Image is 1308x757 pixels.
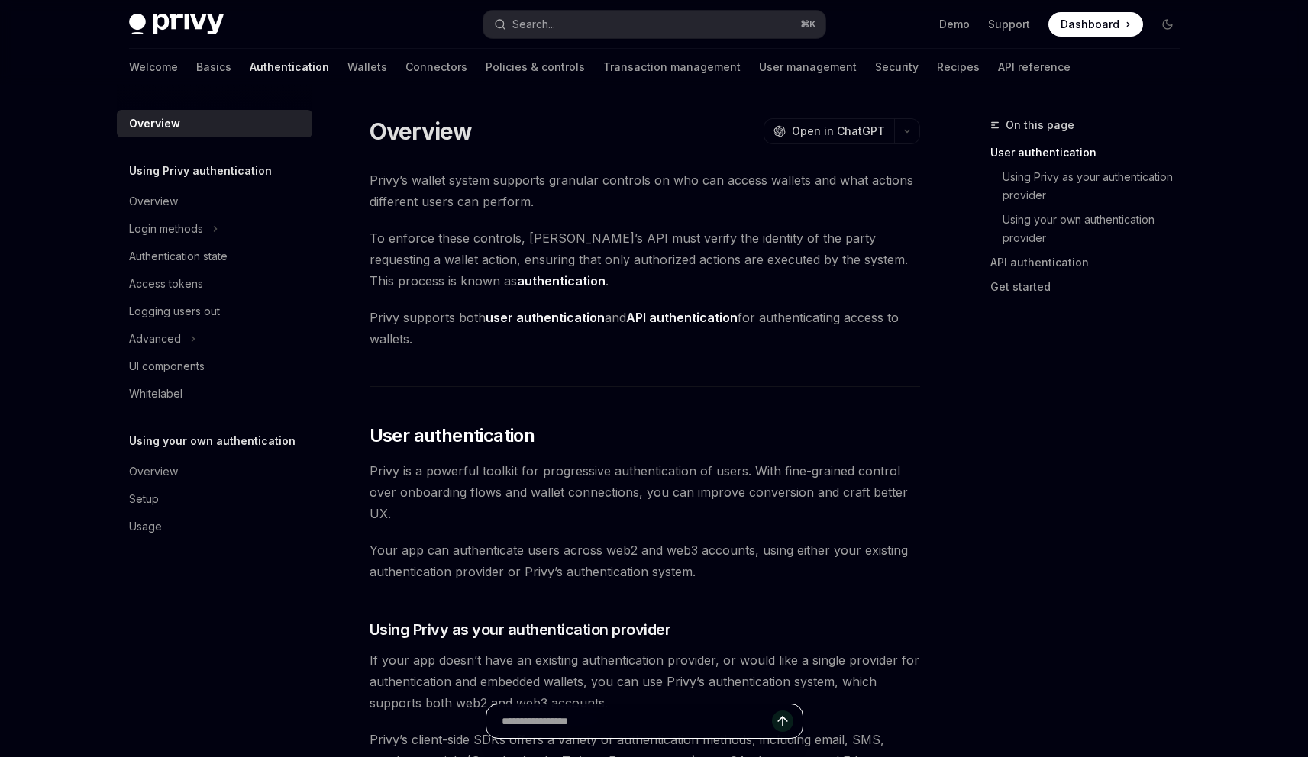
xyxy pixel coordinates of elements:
[603,49,741,85] a: Transaction management
[370,649,920,714] span: If your app doesn’t have an existing authentication provider, or would like a single provider for...
[129,114,180,133] div: Overview
[129,432,296,450] h5: Using your own authentication
[486,49,585,85] a: Policies & controls
[792,124,885,139] span: Open in ChatGPT
[1061,17,1119,32] span: Dashboard
[370,227,920,292] span: To enforce these controls, [PERSON_NAME]’s API must verify the identity of the party requesting a...
[990,165,1192,208] a: Using Privy as your authentication provider
[405,49,467,85] a: Connectors
[988,17,1030,32] a: Support
[502,704,772,738] input: Ask a question...
[370,169,920,212] span: Privy’s wallet system supports granular controls on who can access wallets and what actions diffe...
[626,310,738,325] strong: API authentication
[998,49,1071,85] a: API reference
[517,273,606,288] strong: authentication
[117,513,312,540] a: Usage
[370,424,535,448] span: User authentication
[117,380,312,407] a: Whitelabel
[772,710,793,732] button: Send message
[117,188,312,215] a: Overview
[759,49,857,85] a: User management
[370,619,671,640] span: Using Privy as your authentication provider
[129,162,272,180] h5: Using Privy authentication
[370,540,920,582] span: Your app can authenticate users across web2 and web3 accounts, using either your existing authent...
[129,275,203,293] div: Access tokens
[937,49,980,85] a: Recipes
[129,462,178,481] div: Overview
[129,247,228,266] div: Authentication state
[764,118,894,144] button: Open in ChatGPT
[129,302,220,321] div: Logging users out
[347,49,387,85] a: Wallets
[117,215,312,243] button: Toggle Login methods section
[483,11,825,38] button: Open search
[129,517,162,536] div: Usage
[1155,12,1180,37] button: Toggle dark mode
[990,140,1192,165] a: User authentication
[117,458,312,485] a: Overview
[990,275,1192,299] a: Get started
[990,208,1192,250] a: Using your own authentication provider
[939,17,970,32] a: Demo
[370,460,920,524] span: Privy is a powerful toolkit for progressive authentication of users. With fine-grained control ov...
[370,118,473,145] h1: Overview
[129,330,181,348] div: Advanced
[486,310,605,325] strong: user authentication
[117,353,312,380] a: UI components
[800,18,816,31] span: ⌘ K
[129,192,178,211] div: Overview
[129,357,205,375] div: UI components
[117,325,312,353] button: Toggle Advanced section
[117,110,312,137] a: Overview
[129,490,159,508] div: Setup
[129,385,182,403] div: Whitelabel
[875,49,919,85] a: Security
[117,485,312,513] a: Setup
[1048,12,1143,37] a: Dashboard
[196,49,231,85] a: Basics
[990,250,1192,275] a: API authentication
[512,15,555,34] div: Search...
[370,307,920,350] span: Privy supports both and for authenticating access to wallets.
[1006,116,1074,134] span: On this page
[129,14,224,35] img: dark logo
[129,220,203,238] div: Login methods
[117,298,312,325] a: Logging users out
[117,243,312,270] a: Authentication state
[117,270,312,298] a: Access tokens
[129,49,178,85] a: Welcome
[250,49,329,85] a: Authentication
